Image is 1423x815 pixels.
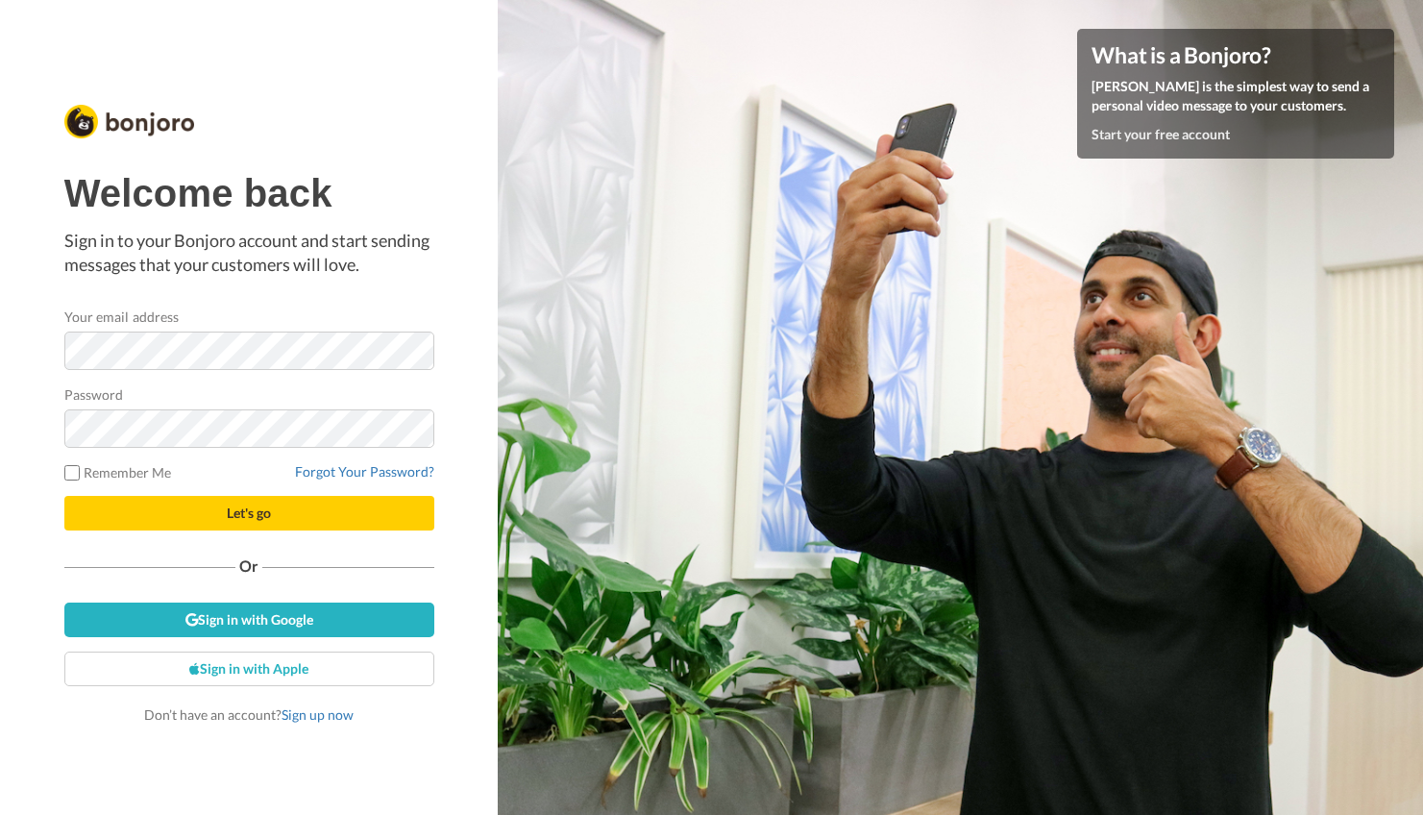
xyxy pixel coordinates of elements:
span: Don’t have an account? [144,706,354,723]
p: Sign in to your Bonjoro account and start sending messages that your customers will love. [64,229,434,278]
span: Or [235,559,262,573]
p: [PERSON_NAME] is the simplest way to send a personal video message to your customers. [1092,77,1380,115]
a: Sign in with Apple [64,652,434,686]
a: Sign in with Google [64,603,434,637]
span: Let's go [227,505,271,521]
label: Password [64,384,124,405]
input: Remember Me [64,465,80,481]
a: Sign up now [282,706,354,723]
label: Your email address [64,307,179,327]
h1: Welcome back [64,172,434,214]
label: Remember Me [64,462,172,482]
a: Forgot Your Password? [295,463,434,480]
a: Start your free account [1092,126,1230,142]
button: Let's go [64,496,434,531]
h4: What is a Bonjoro? [1092,43,1380,67]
